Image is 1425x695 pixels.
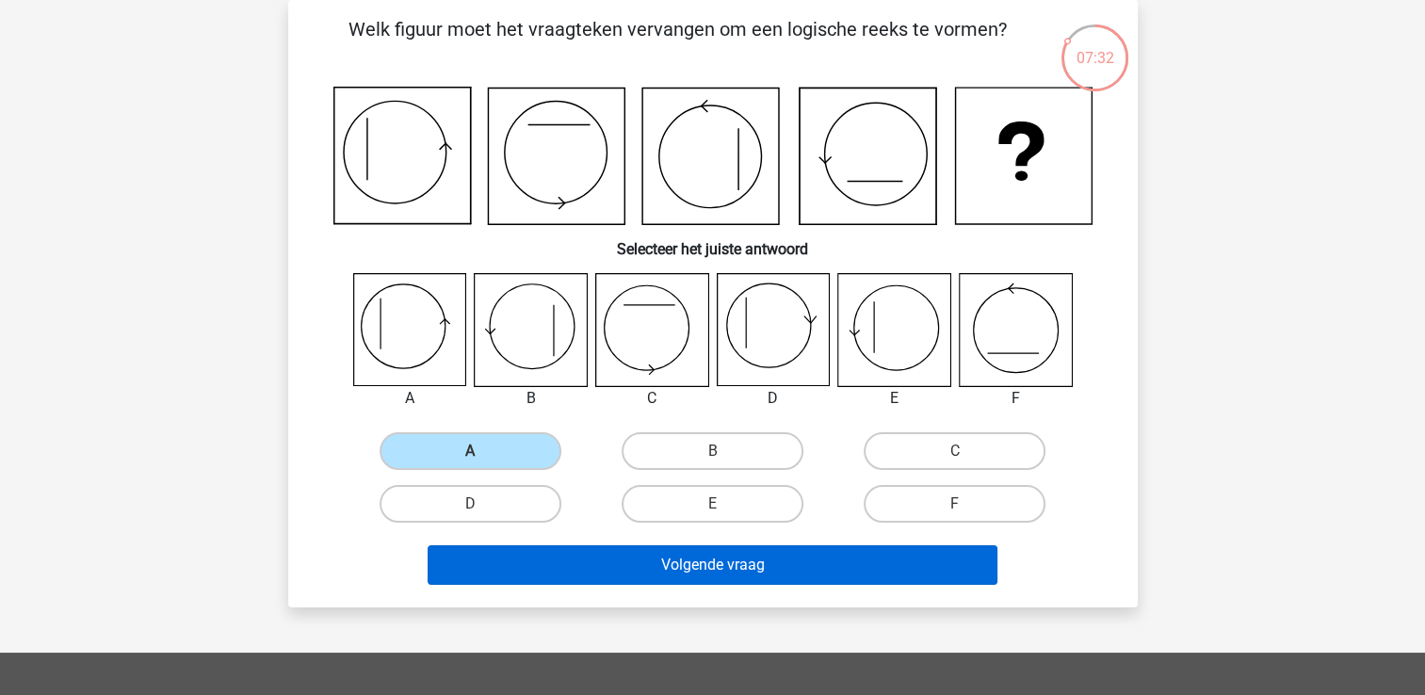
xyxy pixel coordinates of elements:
button: Volgende vraag [428,545,997,585]
div: E [823,387,965,410]
div: D [703,387,845,410]
label: E [622,485,803,523]
div: 07:32 [1060,23,1130,70]
h6: Selecteer het juiste antwoord [318,225,1108,258]
label: D [380,485,561,523]
div: C [581,387,723,410]
p: Welk figuur moet het vraagteken vervangen om een logische reeks te vormen? [318,15,1037,72]
label: B [622,432,803,470]
div: A [339,387,481,410]
label: F [864,485,1045,523]
div: F [945,387,1087,410]
label: C [864,432,1045,470]
div: B [460,387,602,410]
label: A [380,432,561,470]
